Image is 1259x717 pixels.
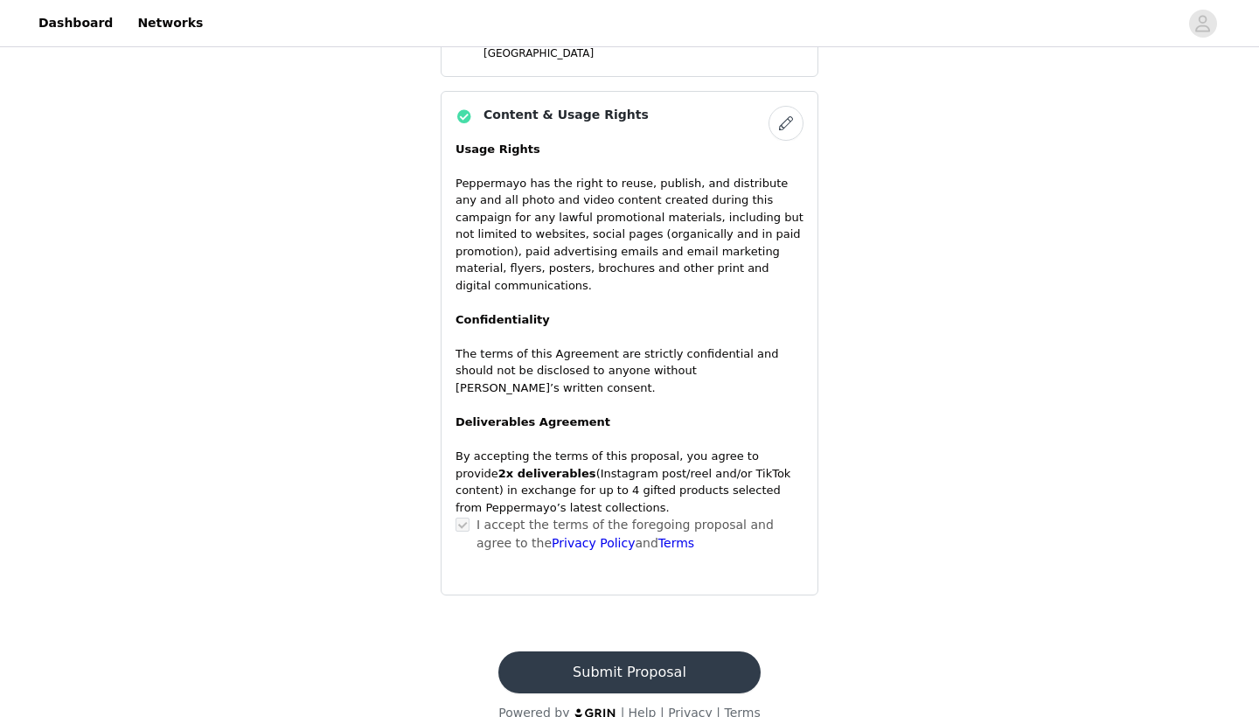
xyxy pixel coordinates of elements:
[658,536,694,550] a: Terms
[28,3,123,43] a: Dashboard
[476,516,803,553] p: I accept the terms of the foregoing proposal and agree to the and
[456,313,550,326] strong: Confidentiality
[456,448,803,516] p: By accepting the terms of this proposal, you agree to provide (Instagram post/reel and/or TikTok ...
[552,536,635,550] a: Privacy Policy
[498,467,596,480] strong: 2x deliverables
[1194,10,1211,38] div: avatar
[127,3,213,43] a: Networks
[483,106,649,124] h4: Content & Usage Rights
[456,143,540,156] strong: Usage Rights
[456,141,803,397] p: Peppermayo has the right to reuse, publish, and distribute any and all photo and video content cr...
[441,91,818,595] div: Content & Usage Rights
[483,45,803,61] p: [GEOGRAPHIC_DATA]
[498,651,760,693] button: Submit Proposal
[456,415,610,428] strong: Deliverables Agreement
